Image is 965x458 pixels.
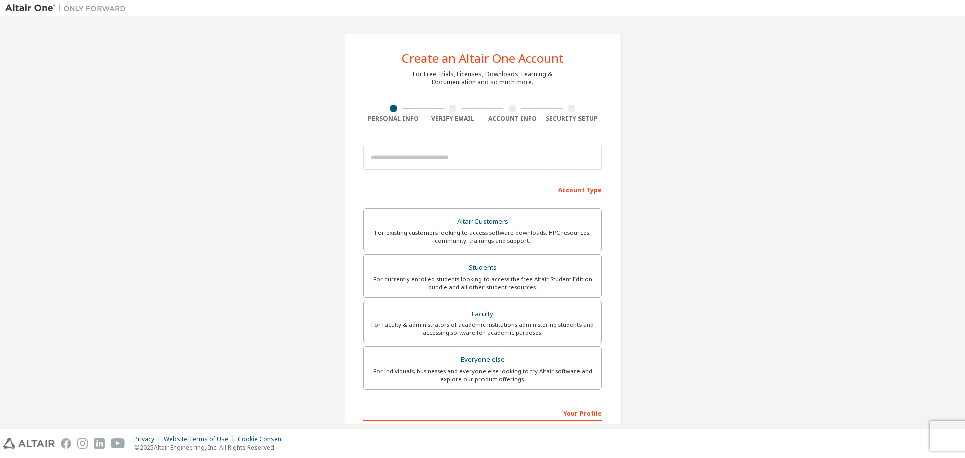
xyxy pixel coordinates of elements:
[370,275,595,291] div: For currently enrolled students looking to access the free Altair Student Edition bundle and all ...
[363,181,602,197] div: Account Type
[370,261,595,275] div: Students
[134,435,164,443] div: Privacy
[238,435,289,443] div: Cookie Consent
[61,438,71,449] img: facebook.svg
[402,52,564,64] div: Create an Altair One Account
[370,353,595,367] div: Everyone else
[542,115,602,123] div: Security Setup
[370,307,595,321] div: Faculty
[3,438,55,449] img: altair_logo.svg
[5,3,131,13] img: Altair One
[370,215,595,229] div: Altair Customers
[482,115,542,123] div: Account Info
[164,435,238,443] div: Website Terms of Use
[413,70,552,86] div: For Free Trials, Licenses, Downloads, Learning & Documentation and so much more.
[370,321,595,337] div: For faculty & administrators of academic institutions administering students and accessing softwa...
[363,115,423,123] div: Personal Info
[77,438,88,449] img: instagram.svg
[423,115,483,123] div: Verify Email
[370,367,595,383] div: For individuals, businesses and everyone else looking to try Altair software and explore our prod...
[94,438,105,449] img: linkedin.svg
[370,229,595,245] div: For existing customers looking to access software downloads, HPC resources, community, trainings ...
[134,443,289,452] p: © 2025 Altair Engineering, Inc. All Rights Reserved.
[363,405,602,421] div: Your Profile
[111,438,125,449] img: youtube.svg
